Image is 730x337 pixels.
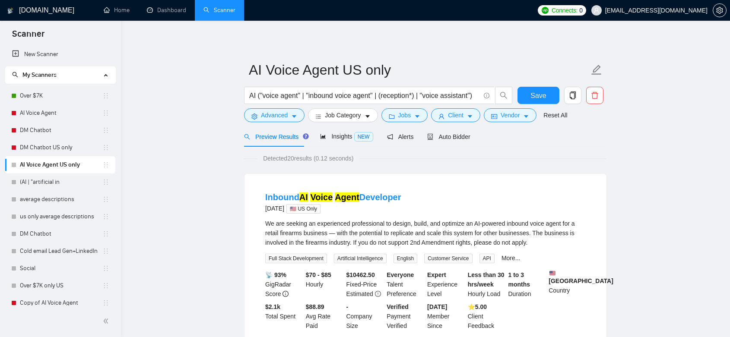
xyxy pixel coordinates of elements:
a: Cold email Lead Gen+LinkedIn [20,243,102,260]
a: Copy of AI Voice Agent [20,294,102,312]
b: 📡 93% [265,271,286,278]
a: average descriptions [20,191,102,208]
span: Jobs [398,110,411,120]
span: double-left [103,317,111,325]
span: holder [102,161,109,168]
span: holder [102,248,109,255]
div: Experience Level [425,270,466,299]
span: caret-down [291,113,297,120]
a: New Scanner [12,46,108,63]
span: setting [251,113,257,120]
li: DM Chatbot US only [5,139,115,156]
span: setting [713,7,726,14]
span: 🇺🇸 US Only [286,204,321,214]
span: holder [102,110,109,117]
li: us only average descriptions [5,208,115,225]
span: Insights [320,133,373,140]
b: - [346,303,349,310]
a: Reset All [543,110,567,120]
img: 🇺🇸 [549,270,555,276]
span: delete [587,91,603,99]
span: Vendor [501,110,520,120]
span: My Scanners [12,71,57,79]
button: copy [564,87,581,104]
span: bars [315,113,321,120]
li: Cold email Lead Gen+LinkedIn [5,243,115,260]
span: search [495,91,512,99]
span: area-chart [320,133,326,139]
input: Search Freelance Jobs... [249,90,480,101]
button: search [495,87,512,104]
span: notification [387,134,393,140]
div: Total Spent [263,302,304,331]
span: Alerts [387,133,414,140]
a: searchScanner [203,6,235,14]
span: robot [427,134,433,140]
div: [DATE] [265,203,401,214]
span: copy [565,91,581,99]
mark: AI [299,192,308,202]
mark: Voice [310,192,333,202]
a: InboundAI Voice AgentDeveloper [265,192,401,202]
span: Preview Results [244,133,306,140]
span: Auto Bidder [427,133,470,140]
span: holder [102,265,109,272]
span: holder [102,179,109,186]
input: Scanner name... [249,59,589,81]
span: search [244,134,250,140]
div: Fixed-Price [345,270,385,299]
span: holder [102,92,109,99]
button: userClientcaret-down [431,108,480,122]
b: Everyone [387,271,414,278]
span: info-circle [484,93,489,98]
li: DM Chatbot [5,225,115,243]
li: Over $7K [5,87,115,104]
div: We are seeking an experienced professional to design, build, and optimize an AI-powered inbound v... [265,219,586,247]
b: [GEOGRAPHIC_DATA] [549,270,613,284]
span: Detected 20 results (0.12 seconds) [257,154,359,163]
span: Customer Service [424,254,472,263]
span: Save [530,90,546,101]
span: user [594,7,600,13]
span: My Scanners [22,71,57,79]
a: us only average descriptions [20,208,102,225]
a: DM Chatbot US only [20,139,102,156]
li: DM Chatbot [5,122,115,139]
div: Company Size [345,302,385,331]
span: Advanced [261,110,288,120]
a: AI Voice Agent [20,104,102,122]
div: Hourly Load [466,270,507,299]
a: Over $7K only US [20,277,102,294]
button: settingAdvancedcaret-down [244,108,305,122]
li: AI Voice Agent US only [5,156,115,173]
span: Job Category [325,110,361,120]
span: caret-down [523,113,529,120]
span: holder [102,282,109,289]
span: info-circle [282,291,289,297]
b: Expert [427,271,446,278]
b: 1 to 3 months [508,271,530,288]
span: Scanner [5,28,51,46]
a: AI Voice Agent US only [20,156,102,173]
div: Talent Preference [385,270,425,299]
b: $ 2.1k [265,303,280,310]
span: holder [102,299,109,306]
span: Full Stack Development [265,254,327,263]
span: search [12,72,18,78]
span: user [438,113,444,120]
span: caret-down [414,113,420,120]
span: Artificial Intelligence [334,254,387,263]
span: Client [448,110,463,120]
div: Avg Rate Paid [304,302,345,331]
a: DM Chatbot [20,122,102,139]
a: homeHome [104,6,130,14]
div: GigRadar Score [263,270,304,299]
span: Estimated [346,290,373,297]
div: Duration [507,270,547,299]
a: Social [20,260,102,277]
button: setting [713,3,727,17]
b: Less than 30 hrs/week [468,271,505,288]
span: holder [102,144,109,151]
a: (AI | "artificial in [20,173,102,191]
img: upwork-logo.png [542,7,549,14]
